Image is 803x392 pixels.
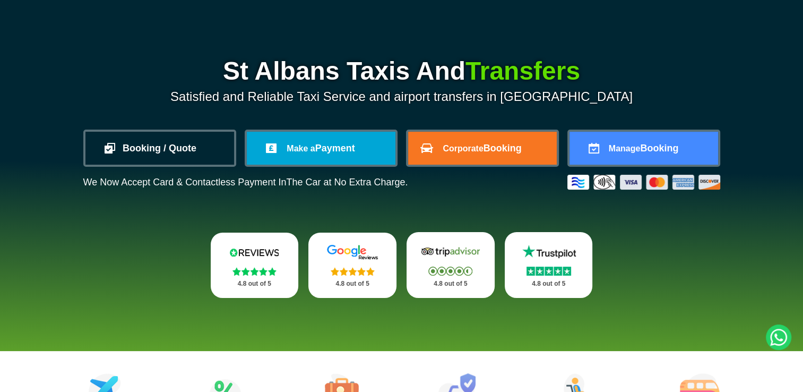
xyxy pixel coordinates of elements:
a: ManageBooking [569,132,718,165]
p: Satisfied and Reliable Taxi Service and airport transfers in [GEOGRAPHIC_DATA] [83,89,720,104]
span: Transfers [465,57,580,85]
p: We Now Accept Card & Contactless Payment In [83,177,408,188]
img: Credit And Debit Cards [567,175,720,190]
span: Make a [287,144,315,153]
img: Trustpilot [517,244,581,260]
span: The Car at No Extra Charge. [286,177,408,188]
img: Stars [428,267,472,276]
p: 4.8 out of 5 [222,277,287,291]
img: Google [321,244,384,260]
p: 4.8 out of 5 [516,277,581,291]
a: Google Stars 4.8 out of 5 [308,233,396,298]
a: Tripadvisor Stars 4.8 out of 5 [407,232,495,298]
img: Stars [232,267,277,276]
h1: St Albans Taxis And [83,58,720,84]
a: Booking / Quote [85,132,234,165]
p: 4.8 out of 5 [320,277,385,291]
img: Tripadvisor [419,244,482,260]
span: Manage [609,144,641,153]
a: CorporateBooking [408,132,557,165]
a: Make aPayment [247,132,395,165]
img: Stars [526,267,571,276]
img: Stars [331,267,375,276]
img: Reviews.io [222,244,286,260]
span: Corporate [443,144,483,153]
p: 4.8 out of 5 [418,277,483,291]
a: Trustpilot Stars 4.8 out of 5 [505,232,593,298]
a: Reviews.io Stars 4.8 out of 5 [211,233,299,298]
